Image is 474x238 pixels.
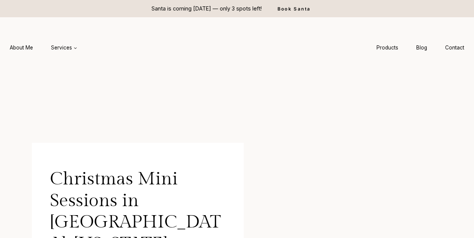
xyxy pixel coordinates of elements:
[151,4,262,13] p: Santa is coming [DATE] — only 3 spots left!
[153,32,321,63] img: aleah gregory logo
[436,41,473,55] a: Contact
[367,41,473,55] nav: Secondary
[1,41,86,55] nav: Primary
[51,44,77,51] span: Services
[407,41,436,55] a: Blog
[42,41,86,55] a: Services
[367,41,407,55] a: Products
[1,41,42,55] a: About Me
